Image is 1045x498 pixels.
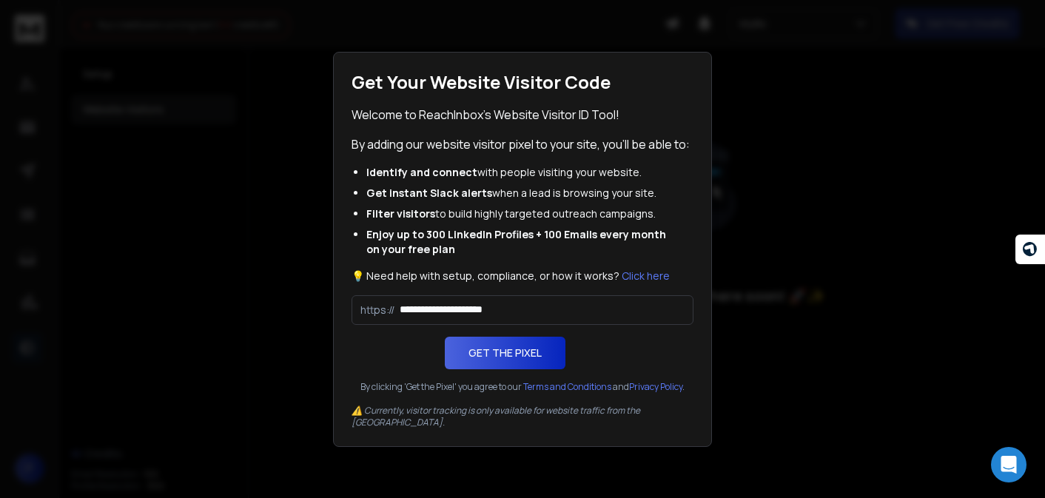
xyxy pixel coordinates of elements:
p: ⚠️ Currently, visitor tracking is only available for website traffic from the [GEOGRAPHIC_DATA]. [352,405,693,428]
span: Filter visitors [366,206,435,221]
span: Identify and connect [366,165,477,179]
p: Welcome to ReachInbox's Website Visitor ID Tool! [352,106,693,124]
button: Click here [622,269,670,283]
p: By adding our website visitor pixel to your site, you'll be able to: [352,135,693,153]
a: Terms and Conditions [523,380,611,393]
li: to build highly targeted outreach campaigns. [366,206,679,221]
p: By clicking 'Get the Pixel' you agree to our and . [352,381,693,393]
li: Enjoy up to 300 LinkedIn Profiles + 100 Emails every month on your free plan [366,227,679,257]
li: with people visiting your website. [366,165,679,180]
p: 💡 Need help with setup, compliance, or how it works? [352,269,693,283]
li: when a lead is browsing your site. [366,186,679,201]
a: Privacy Policy [629,380,682,393]
h1: Get Your Website Visitor Code [352,70,693,94]
button: Get the Pixel [445,337,565,369]
div: Open Intercom Messenger [991,447,1026,482]
span: Get instant Slack alerts [366,186,492,200]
